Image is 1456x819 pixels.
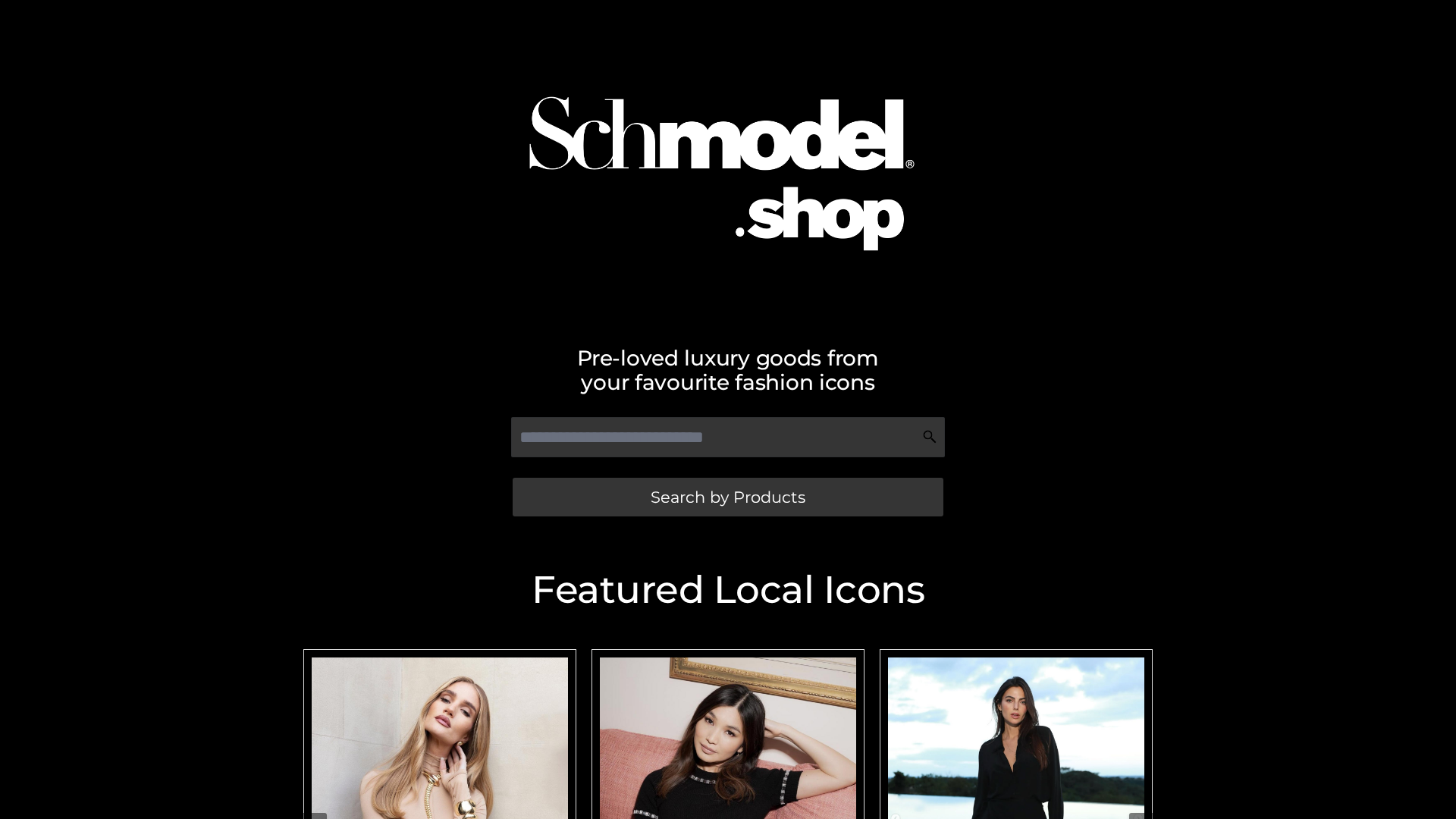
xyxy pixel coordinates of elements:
span: Search by Products [651,489,805,505]
img: Search Icon [922,429,937,444]
h2: Featured Local Icons​ [296,571,1160,609]
a: Search by Products [513,478,943,516]
h2: Pre-loved luxury goods from your favourite fashion icons [296,346,1160,394]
